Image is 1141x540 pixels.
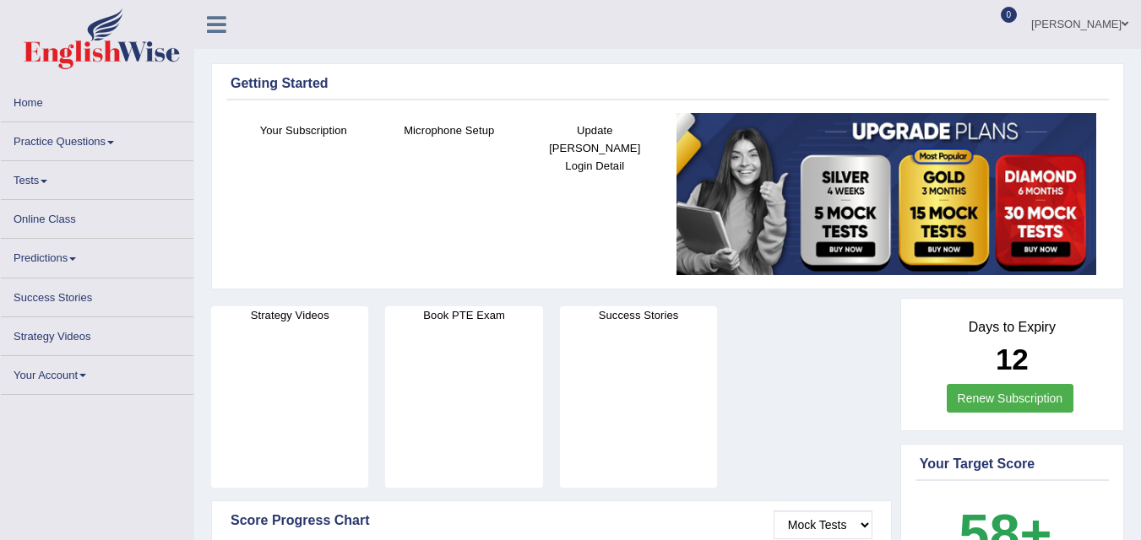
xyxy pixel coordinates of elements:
[560,306,717,324] h4: Success Stories
[1,200,193,233] a: Online Class
[920,320,1105,335] h4: Days to Expiry
[1,122,193,155] a: Practice Questions
[1001,7,1018,23] span: 0
[1,84,193,116] a: Home
[1,161,193,194] a: Tests
[211,306,368,324] h4: Strategy Videos
[385,121,514,139] h4: Microphone Setup
[530,121,660,175] h4: Update [PERSON_NAME] Login Detail
[385,306,542,324] h4: Book PTE Exam
[920,454,1105,474] div: Your Target Score
[231,510,872,531] div: Score Progress Chart
[996,343,1029,375] b: 12
[1,356,193,389] a: Your Account
[239,121,368,139] h4: Your Subscription
[231,73,1105,94] div: Getting Started
[676,113,1097,276] img: small5.jpg
[947,384,1074,413] a: Renew Subscription
[1,317,193,350] a: Strategy Videos
[1,278,193,311] a: Success Stories
[1,239,193,272] a: Predictions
